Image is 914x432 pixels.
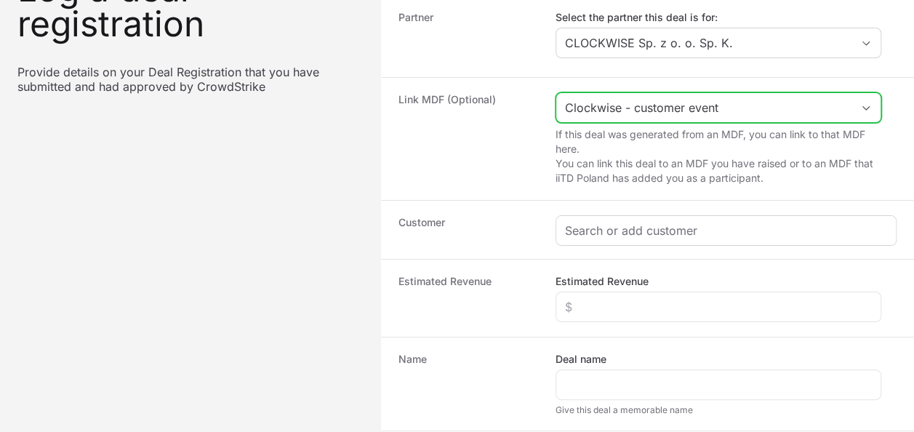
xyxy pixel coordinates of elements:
input: $ [565,298,872,316]
p: Provide details on your Deal Registration that you have submitted and had approved by CrowdStrike [17,65,364,94]
input: Search or add customer [565,222,887,239]
dt: Partner [398,10,538,63]
label: Estimated Revenue [556,274,649,289]
dt: Link MDF (Optional) [398,92,538,185]
dt: Estimated Revenue [398,274,538,322]
dt: Name [398,352,538,416]
div: Give this deal a memorable name [556,404,881,416]
div: Open [851,28,881,57]
p: If this deal was generated from an MDF, you can link to that MDF here. You can link this deal to ... [556,127,881,185]
dt: Customer [398,215,538,244]
div: Open [851,93,881,122]
label: Deal name [556,352,606,367]
label: Select the partner this deal is for: [556,10,881,25]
